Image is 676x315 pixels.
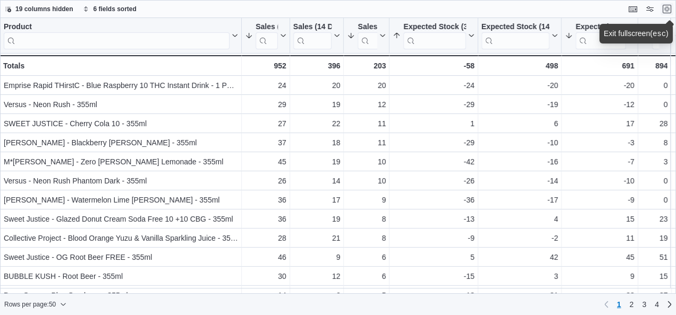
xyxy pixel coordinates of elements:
div: 6 [293,289,341,302]
a: Page 2 of 4 [626,296,638,313]
a: Next page [663,298,676,311]
button: Page 1 of 4 [613,296,626,313]
span: 3 [642,299,646,310]
button: 19 columns hidden [1,3,78,15]
div: Totals [3,59,238,72]
div: 0 [641,79,668,92]
div: 27 [245,117,286,130]
div: 0 [641,174,668,187]
div: 9 [565,270,635,283]
div: -2 [481,232,558,244]
div: -26 [393,174,474,187]
div: [PERSON_NAME] - Blackberry [PERSON_NAME] - 355ml [4,136,238,149]
div: 26 [245,174,286,187]
div: 12 [347,98,386,111]
div: 21 [481,289,558,302]
button: In Stock Qty [641,22,668,49]
a: Page 3 of 4 [638,296,650,313]
div: Expected Stock (14 Days) [481,22,550,32]
div: M*[PERSON_NAME] - Zero [PERSON_NAME] Lemonade - 355ml [4,155,238,168]
div: 29 [245,98,286,111]
div: -19 [481,98,558,111]
div: 28 [641,117,668,130]
div: Sales (30 Days) [256,22,278,32]
button: Expected Stock (14 Days) [481,22,558,49]
button: Display options [644,3,656,15]
div: 498 [481,59,558,72]
div: 45 [245,155,286,168]
div: 0 [641,194,668,206]
div: In Stock Qty [652,22,660,32]
button: Sales (7 Days) [347,22,386,49]
a: Page 4 of 4 [650,296,663,313]
div: -20 [481,79,558,92]
div: -29 [393,136,474,149]
div: 23 [641,213,668,225]
button: Sales (14 Days) [293,22,341,49]
button: Product [4,22,238,49]
div: 51 [641,251,668,264]
div: 15 [565,213,635,225]
div: Deep Space - Blue Sourberry - 355ml [4,289,238,302]
div: -24 [393,79,474,92]
div: Versus - Neon Rush Phantom Dark - 355ml [4,174,238,187]
div: 894 [641,59,668,72]
div: 3 [481,270,558,283]
span: 6 fields sorted [94,5,137,13]
div: -13 [393,213,474,225]
div: Expected Stock (30 Days) [403,22,466,49]
button: Previous page [600,298,613,311]
div: 19 [293,98,341,111]
ul: Pagination for preceding grid [613,296,663,313]
div: 0 [641,98,668,111]
div: 11 [347,117,386,130]
div: Exit fullscreen ( ) [604,28,669,39]
div: 28 [245,232,286,244]
div: 36 [245,213,286,225]
button: Keyboard shortcuts [627,3,639,15]
div: 952 [245,59,286,72]
div: 691 [565,59,635,72]
div: Sales (7 Days) [358,22,377,32]
div: 22 [293,117,341,130]
div: 4 [481,213,558,225]
div: 24 [245,79,286,92]
div: 5 [347,289,386,302]
span: 4 [655,299,659,310]
div: -3 [565,136,635,149]
div: -10 [481,136,558,149]
div: Expected Stock (7 Days) [576,22,626,32]
div: 36 [245,194,286,206]
span: 1 [617,299,621,310]
div: Sales (30 Days) [256,22,278,49]
div: 6 [347,270,386,283]
div: -12 [565,98,635,111]
div: -9 [565,194,635,206]
div: Emprise Rapid THirstC - Blue Raspberry 10 THC Instant Drink - 1 Pack [4,79,238,92]
div: 21 [293,232,341,244]
div: -10 [565,174,635,187]
div: Product [4,22,230,32]
div: Expected Stock (30 Days) [403,22,466,32]
div: -14 [481,174,558,187]
div: BUBBLE KUSH - Root Beer - 355ml [4,270,238,283]
div: 20 [293,79,341,92]
div: 9 [293,251,341,264]
div: Collective Project - Blood Orange Yuzu & Vanilla Sparkling Juice - 355ML [4,232,238,244]
div: 3 [641,155,668,168]
span: 19 columns hidden [15,5,73,13]
div: Sweet Justice - OG Root Beer FREE - 355ml [4,251,238,264]
div: 14 [293,174,341,187]
nav: Pagination for preceding grid [600,296,676,313]
div: Expected Stock (14 Days) [481,22,550,49]
div: 46 [245,251,286,264]
div: Expected Stock (7 Days) [576,22,626,49]
div: 15 [641,270,668,283]
div: 8 [641,136,668,149]
div: Sales (14 Days) [293,22,332,49]
div: 37 [245,136,286,149]
div: 9 [347,194,386,206]
button: Exit fullscreen [661,3,673,15]
span: Rows per page : 50 [4,300,56,309]
div: Sweet Justice - Glazed Donut Cream Soda Free 10 +10 CBG - 355ml [4,213,238,225]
